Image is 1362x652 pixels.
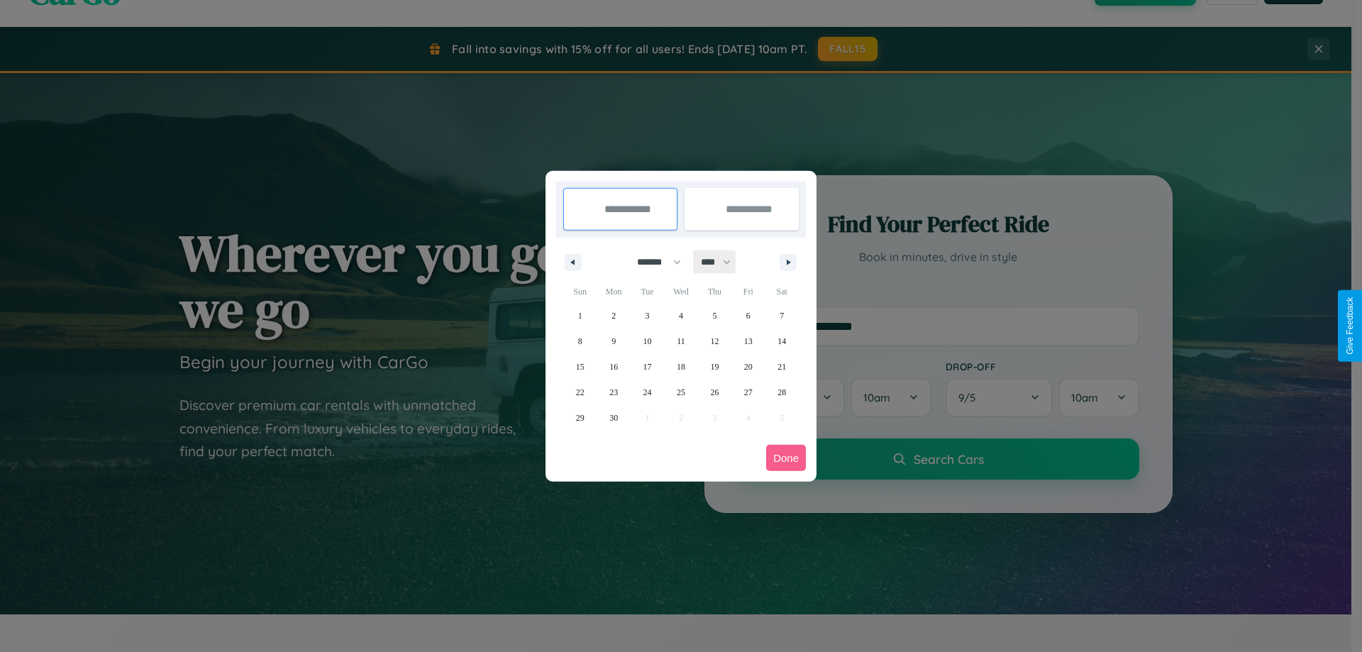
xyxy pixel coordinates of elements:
button: 6 [731,303,765,328]
button: 26 [698,380,731,405]
button: 27 [731,380,765,405]
span: 22 [576,380,585,405]
span: 11 [677,328,685,354]
span: 16 [609,354,618,380]
span: Fri [731,280,765,303]
button: 2 [597,303,630,328]
span: 25 [677,380,685,405]
button: 3 [631,303,664,328]
button: 29 [563,405,597,431]
span: 14 [777,328,786,354]
button: 19 [698,354,731,380]
span: 1 [578,303,582,328]
button: 30 [597,405,630,431]
span: 4 [679,303,683,328]
span: Tue [631,280,664,303]
span: 12 [710,328,719,354]
span: 29 [576,405,585,431]
button: 12 [698,328,731,354]
button: 7 [765,303,799,328]
div: Give Feedback [1345,297,1355,355]
button: 22 [563,380,597,405]
button: 4 [664,303,697,328]
span: 10 [643,328,652,354]
button: 10 [631,328,664,354]
span: 24 [643,380,652,405]
span: 6 [746,303,751,328]
span: 26 [710,380,719,405]
span: 7 [780,303,784,328]
button: 9 [597,328,630,354]
button: 13 [731,328,765,354]
button: Done [766,445,806,471]
button: 1 [563,303,597,328]
button: 15 [563,354,597,380]
span: 20 [744,354,753,380]
button: 18 [664,354,697,380]
span: 27 [744,380,753,405]
span: 9 [611,328,616,354]
span: 15 [576,354,585,380]
span: 28 [777,380,786,405]
button: 24 [631,380,664,405]
button: 20 [731,354,765,380]
button: 25 [664,380,697,405]
button: 11 [664,328,697,354]
button: 5 [698,303,731,328]
span: Thu [698,280,731,303]
span: 23 [609,380,618,405]
span: Wed [664,280,697,303]
span: 18 [677,354,685,380]
span: Mon [597,280,630,303]
button: 17 [631,354,664,380]
span: 8 [578,328,582,354]
button: 16 [597,354,630,380]
span: 3 [646,303,650,328]
button: 14 [765,328,799,354]
span: 17 [643,354,652,380]
span: 13 [744,328,753,354]
button: 28 [765,380,799,405]
button: 23 [597,380,630,405]
span: Sat [765,280,799,303]
button: 8 [563,328,597,354]
span: 21 [777,354,786,380]
span: 19 [710,354,719,380]
button: 21 [765,354,799,380]
span: 5 [712,303,716,328]
span: Sun [563,280,597,303]
span: 2 [611,303,616,328]
span: 30 [609,405,618,431]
